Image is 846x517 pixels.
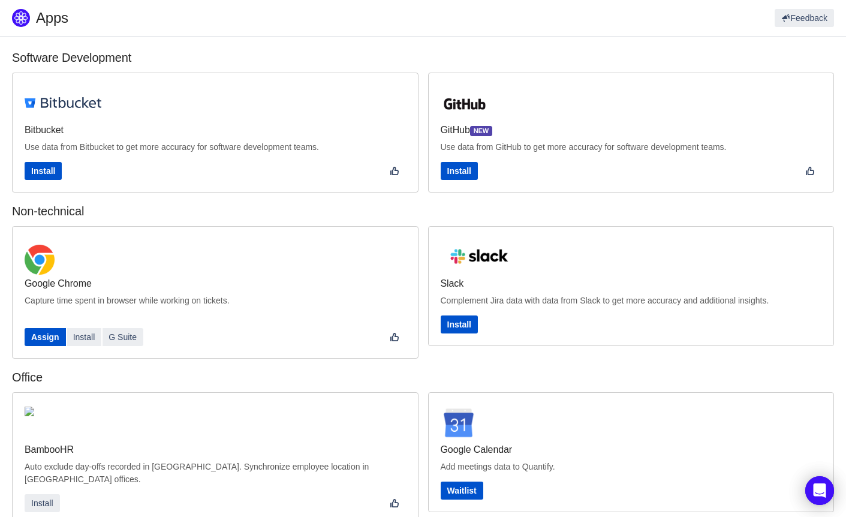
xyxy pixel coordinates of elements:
img: slack-logo.png [441,239,517,275]
h3: BambooHR [25,444,406,456]
button: Assign [25,328,66,346]
span: like [805,166,815,176]
img: Bitbucket@2x-blue.png [25,97,101,108]
h2: Non-technical [12,202,834,220]
button: like [383,162,406,180]
button: like [383,494,406,512]
p: Auto exclude day-offs recorded in [GEOGRAPHIC_DATA]. Synchronize employee location in [GEOGRAPHIC... [25,461,406,486]
span: NEW [470,126,492,136]
button: Install [441,315,478,333]
img: github_logo.png [441,94,489,114]
button: like [799,482,821,500]
h1: Apps [36,9,310,27]
span: Install [31,498,53,508]
h3: Google Chrome [25,278,406,290]
button: like [383,328,406,346]
span: Install [447,320,471,329]
button: like [799,162,821,180]
p: Capture time spent in browser while working on tickets. [25,294,406,320]
img: google-chrome-logo.png [25,245,55,275]
h2: Office [12,368,834,386]
span: like [390,498,399,508]
p: Use data from Bitbucket to get more accuracy for software development teams. [25,141,406,154]
p: Complement Jira data with data from Slack to get more accuracy and additional insights. [441,294,822,307]
img: bLogoRound.png [25,407,34,416]
h2: Software Development [12,49,834,67]
p: Add meetings data to Quantify. [441,461,822,473]
a: Install [25,162,62,180]
span: like [390,166,399,176]
button: Waitlist [441,482,483,500]
a: Install [67,328,102,346]
button: Feedback [775,9,834,27]
h3: GitHub [441,124,822,136]
button: Install [25,494,60,512]
div: Open Intercom Messenger [805,476,834,505]
p: Use data from GitHub to get more accuracy for software development teams. [441,141,822,154]
h3: Slack [441,278,822,290]
img: Quantify [12,9,30,27]
h3: Google Calendar [441,444,822,456]
span: like [390,332,399,342]
a: G Suite [103,328,143,346]
h3: Bitbucket [25,124,406,136]
button: Install [441,162,478,180]
img: google-calendar-logo.png [441,405,477,441]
